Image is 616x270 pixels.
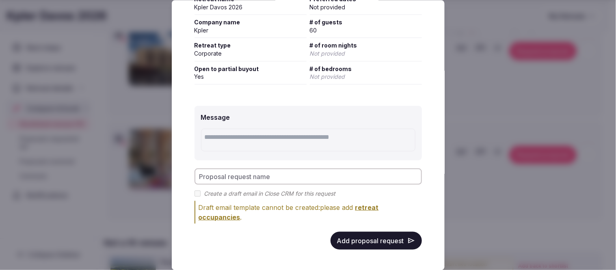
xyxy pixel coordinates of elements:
span: # of guests [310,18,422,26]
div: Kpler [195,26,307,34]
span: Not provided [310,73,345,80]
span: # of room nights [310,41,422,50]
div: Draft email template cannot be created: please add [199,202,422,222]
label: Message [201,113,230,121]
div: Kpler Davos 2026 [195,3,307,11]
button: Add proposal request [331,231,422,249]
div: Yes [195,73,307,81]
span: Company name [195,18,307,26]
div: Not provided [310,3,422,11]
div: 60 [310,26,422,34]
label: Create a draft email in Close CRM for this request [204,189,335,197]
div: Corporate [195,50,307,58]
span: Retreat type [195,41,307,50]
span: Open to partial buyout [195,65,307,73]
span: Not provided [310,50,345,57]
span: # of bedrooms [310,65,422,73]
